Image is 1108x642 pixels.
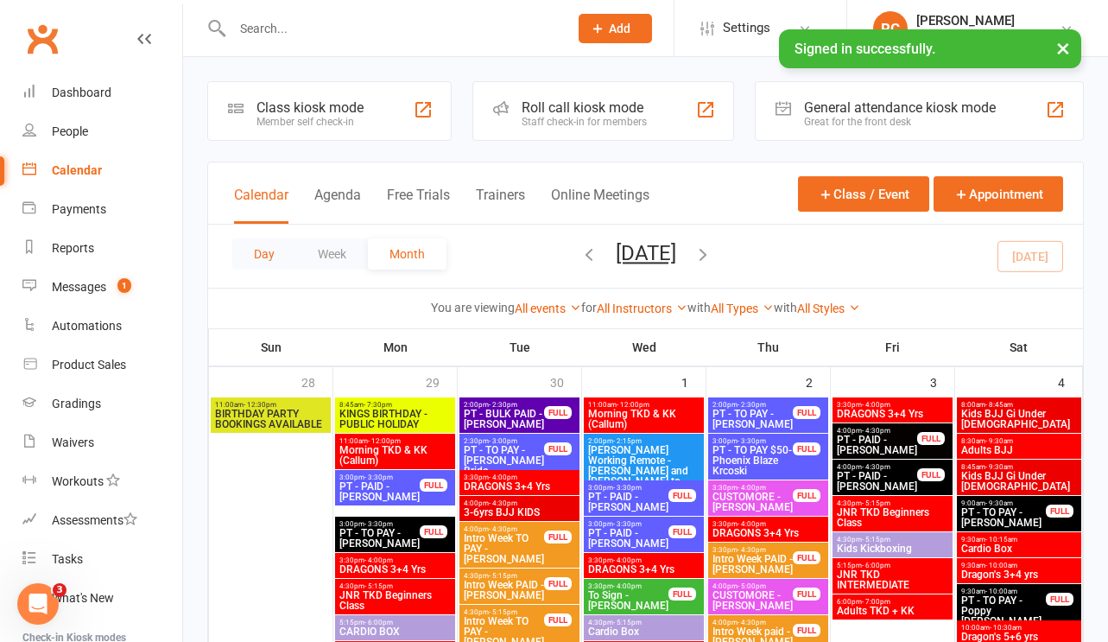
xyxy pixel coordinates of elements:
div: FULL [793,588,820,601]
span: BIRTHDAY PARTY BOOKINGS AVAILABLE [214,409,327,429]
span: PT - PAID - [PERSON_NAME] [836,435,918,455]
span: 3:30pm [587,556,700,564]
span: - 5:15pm [489,608,517,616]
span: Add [609,22,630,35]
span: 5:15pm [836,562,949,569]
span: 3:00pm [339,520,421,528]
div: FULL [420,479,447,492]
span: - 4:00pm [613,556,642,564]
span: - 5:15pm [862,499,890,507]
span: 3:30pm [836,401,949,409]
div: Calendar [52,163,102,177]
div: FULL [1046,593,1073,606]
span: - 4:30pm [862,427,890,435]
span: PT - TO PAY - [PERSON_NAME] [712,409,794,429]
button: Agenda [314,187,361,224]
span: 11:00am [214,401,327,409]
span: 8:30am [960,437,1078,445]
span: 4:30pm [587,619,700,626]
div: RC [873,11,908,46]
span: - 4:00pm [364,556,393,564]
div: Reports [52,241,94,255]
div: FULL [668,588,696,601]
span: DRAGONS 3+4 Yrs [836,409,949,419]
strong: You are viewing [431,301,515,315]
span: 4:00pm [836,463,918,471]
a: Reports [22,229,182,268]
span: 4:00pm [463,525,545,533]
span: - 4:00pm [738,484,766,492]
span: Intro Week TO PAY - [PERSON_NAME] [463,533,545,564]
th: Sat [955,329,1083,365]
div: FULL [793,442,820,455]
span: Dragon's 5+6 yrs [960,632,1078,642]
div: 4 [1058,367,1082,396]
span: - 3:00pm [489,437,517,445]
button: × [1048,29,1079,67]
span: PT - TO PAY - [PERSON_NAME] [339,528,421,549]
a: Assessments [22,501,182,540]
a: All events [515,302,581,315]
span: - 3:30pm [613,520,642,528]
span: 4:30pm [463,608,545,616]
div: FULL [1046,505,1073,518]
span: - 12:00pm [617,401,649,409]
span: - 4:00pm [738,520,766,528]
span: PT - TO PAY - [PERSON_NAME] [960,507,1047,528]
span: Kids BJJ Gi Under [DEMOGRAPHIC_DATA] [960,409,1078,429]
span: 2:00pm [712,401,794,409]
a: What's New [22,579,182,618]
span: JNR TKD INTERMEDIATE [836,569,949,590]
span: - 9:30am [985,463,1013,471]
div: 2 [806,367,830,396]
span: 3:30pm [712,484,794,492]
span: DRAGONS 3+4 Yrs [712,528,825,538]
a: All Styles [797,302,860,315]
span: Settings [723,9,770,48]
span: 3 [53,583,66,597]
span: DRAGONS 3+4 Yrs [463,481,576,492]
span: CUSTOMORE - [PERSON_NAME] [712,590,794,611]
div: FULL [793,551,820,564]
div: FULL [793,406,820,419]
span: 3:30pm [587,582,669,590]
span: - 3:30pm [364,474,393,481]
span: Kids Kickboxing [836,543,949,554]
span: - 4:30pm [738,619,766,626]
div: What's New [52,591,114,605]
button: Online Meetings [551,187,649,224]
span: 4:30pm [836,499,949,507]
input: Search... [227,16,556,41]
strong: with [687,301,711,315]
span: 3:30pm [339,556,452,564]
div: Class kiosk mode [256,99,364,116]
div: Assessments [52,513,137,527]
span: [PERSON_NAME] Working Remote - [PERSON_NAME] and [PERSON_NAME] to cover c... [587,445,700,497]
span: To Sign - [PERSON_NAME] [587,590,669,611]
span: 2:00pm [463,401,545,409]
a: Messages 1 [22,268,182,307]
a: Gradings [22,385,182,423]
div: Gradings [52,397,101,410]
button: Appointment [934,176,1063,212]
span: - 7:30pm [364,401,392,409]
span: - 3:30pm [613,484,642,492]
a: Clubworx [21,17,64,60]
span: 3:00pm [712,437,794,445]
a: All Instructors [597,302,687,315]
a: Waivers [22,423,182,462]
span: - 2:30pm [738,401,766,409]
div: Automations [52,319,122,333]
span: 4:30pm [463,572,545,580]
div: Roll call kiosk mode [522,99,647,116]
span: 2:30pm [463,437,545,445]
span: PT - TO PAY $50- Phoenix Blaze Krcoski [712,445,794,476]
span: PT - BULK PAID - [PERSON_NAME] [463,409,545,429]
button: [DATE] [616,241,676,265]
span: 6:00pm [836,598,949,606]
span: PT - PAID - [PERSON_NAME] [836,471,918,492]
span: - 2:30pm [489,401,517,409]
span: - 6:00pm [364,619,393,626]
span: 4:30pm [339,582,452,590]
iframe: Intercom live chat [17,583,59,625]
